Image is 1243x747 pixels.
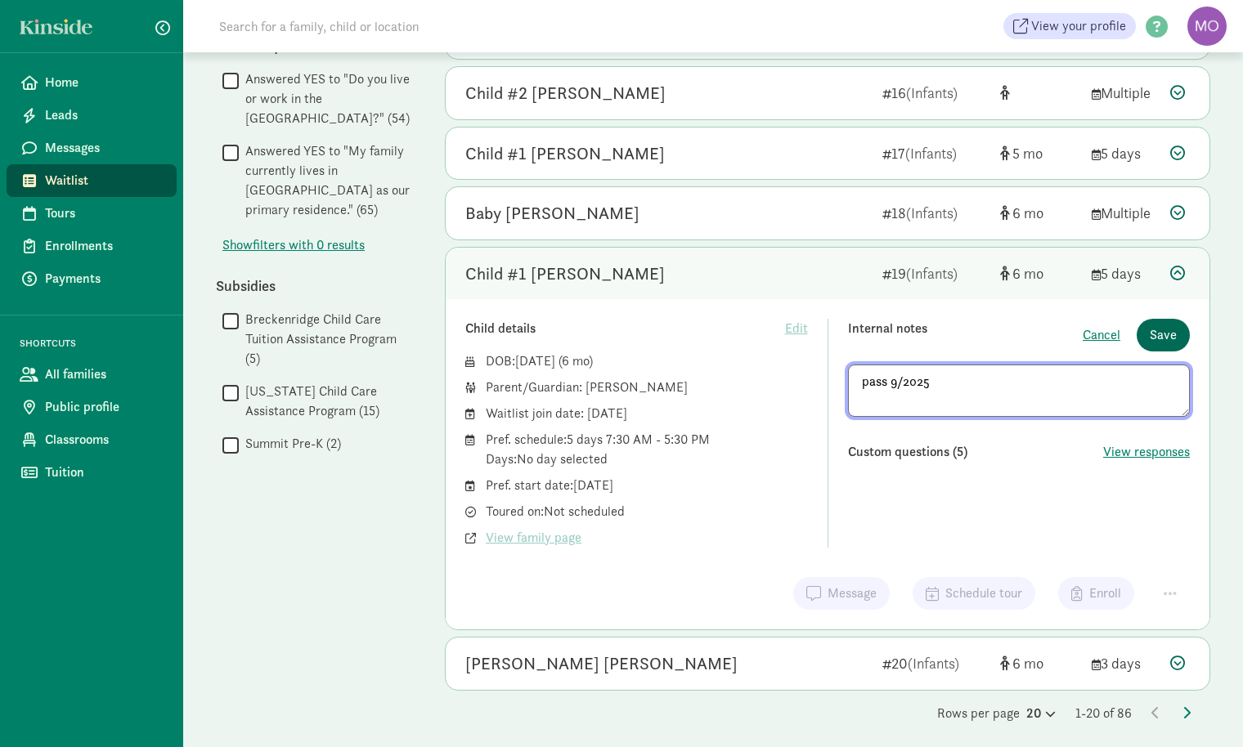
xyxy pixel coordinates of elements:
[45,430,164,450] span: Classrooms
[1092,652,1157,674] div: 3 days
[486,404,808,423] div: Waitlist join date: [DATE]
[1012,204,1043,222] span: 6
[209,10,668,42] input: Search for a family, child or location
[7,99,177,132] a: Leads
[486,351,808,371] div: DOB: ( )
[239,310,412,369] label: Breckenridge Child Care Tuition Assistance Program (5)
[239,69,412,128] label: Answered YES to "Do you live or work in the [GEOGRAPHIC_DATA]?" (54)
[1092,202,1157,224] div: Multiple
[45,171,164,190] span: Waitlist
[1092,262,1157,284] div: 5 days
[486,502,808,521] div: Toured on: Not scheduled
[239,434,341,454] label: Summit Pre-K (2)
[222,235,365,255] button: Showfilters with 0 results
[1012,144,1043,163] span: 5
[913,577,1035,610] button: Schedule tour
[7,230,177,262] a: Enrollments
[45,236,164,256] span: Enrollments
[1058,577,1134,610] button: Enroll
[785,319,808,338] span: Edit
[465,319,785,338] div: Child details
[445,704,1210,723] div: Rows per page 1-20 of 86
[7,423,177,456] a: Classrooms
[882,142,987,164] div: 17
[1000,202,1079,224] div: [object Object]
[905,144,957,163] span: (Infants)
[1003,13,1136,39] a: View your profile
[7,456,177,489] a: Tuition
[465,80,666,106] div: Child #2 Rhea
[7,66,177,99] a: Home
[1000,652,1079,674] div: [object Object]
[882,262,987,284] div: 19
[793,577,890,610] button: Message
[45,397,164,417] span: Public profile
[45,204,164,223] span: Tours
[1103,442,1190,462] button: View responses
[828,584,877,603] span: Message
[1031,16,1126,36] span: View your profile
[45,463,164,482] span: Tuition
[7,391,177,423] a: Public profile
[1092,82,1157,104] div: Multiple
[486,430,808,469] div: Pref. schedule: 5 days 7:30 AM - 5:30 PM Days: No day selected
[465,200,639,226] div: Baby Larcom
[906,264,958,283] span: (Infants)
[848,442,1104,462] div: Custom questions (5)
[906,83,958,102] span: (Infants)
[1137,319,1190,351] button: Save
[908,654,959,673] span: (Infants)
[562,352,589,369] span: 6
[1000,262,1079,284] div: [object Object]
[465,141,665,167] div: Child #1 MacInnes
[1089,584,1121,603] span: Enroll
[216,275,412,297] div: Subsidies
[882,82,987,104] div: 16
[239,141,412,220] label: Answered YES to "My family currently lives in [GEOGRAPHIC_DATA] as our primary residence." (65)
[45,269,164,289] span: Payments
[465,261,665,287] div: Child #1 Avallone
[45,73,164,92] span: Home
[486,528,581,548] span: View family page
[7,262,177,295] a: Payments
[882,652,987,674] div: 20
[45,365,164,384] span: All families
[882,202,987,224] div: 18
[1000,82,1079,104] div: [object Object]
[1012,264,1043,283] span: 6
[1092,142,1157,164] div: 5 days
[1083,325,1120,345] button: Cancel
[486,476,808,495] div: Pref. start date: [DATE]
[515,352,555,369] span: [DATE]
[848,319,1084,351] div: Internal notes
[7,164,177,197] a: Waitlist
[945,584,1022,603] span: Schedule tour
[45,138,164,158] span: Messages
[239,382,412,421] label: [US_STATE] Child Care Assistance Program (15)
[7,358,177,391] a: All families
[465,651,738,677] div: Stella Max Barry
[7,197,177,230] a: Tours
[1012,654,1043,673] span: 6
[1000,142,1079,164] div: [object Object]
[222,235,365,255] span: Show filters with 0 results
[7,132,177,164] a: Messages
[1026,704,1056,723] div: 20
[486,378,808,397] div: Parent/Guardian: [PERSON_NAME]
[1150,325,1177,345] span: Save
[45,105,164,125] span: Leads
[1161,669,1243,747] iframe: Chat Widget
[906,204,958,222] span: (Infants)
